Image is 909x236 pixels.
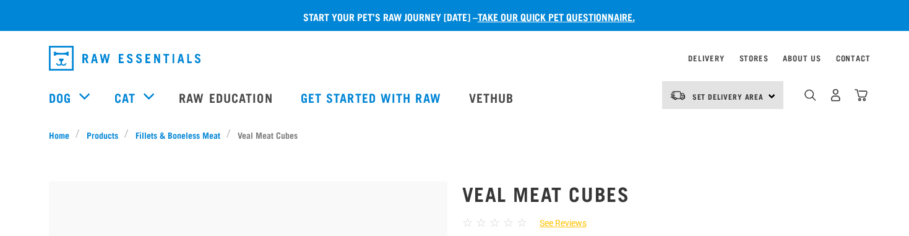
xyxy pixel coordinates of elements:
[462,182,861,204] h1: Veal Meat Cubes
[688,56,724,60] a: Delivery
[80,128,124,141] a: Products
[49,46,200,71] img: Raw Essentials Logo
[129,128,226,141] a: Fillets & Boneless Meat
[49,128,76,141] a: Home
[49,88,71,107] a: Dog
[489,216,500,230] span: ☆
[503,216,514,230] span: ☆
[462,216,473,230] span: ☆
[49,128,861,141] nav: breadcrumbs
[166,72,288,122] a: Raw Education
[739,56,769,60] a: Stores
[527,217,587,230] a: See Reviews
[804,89,816,101] img: home-icon-1@2x.png
[457,72,530,122] a: Vethub
[478,14,635,19] a: take our quick pet questionnaire.
[692,94,764,98] span: Set Delivery Area
[39,41,871,76] nav: dropdown navigation
[114,88,136,107] a: Cat
[670,90,686,101] img: van-moving.png
[855,89,868,102] img: home-icon@2x.png
[829,89,842,102] img: user.png
[517,216,527,230] span: ☆
[288,72,457,122] a: Get started with Raw
[476,216,486,230] span: ☆
[836,56,871,60] a: Contact
[783,56,821,60] a: About Us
